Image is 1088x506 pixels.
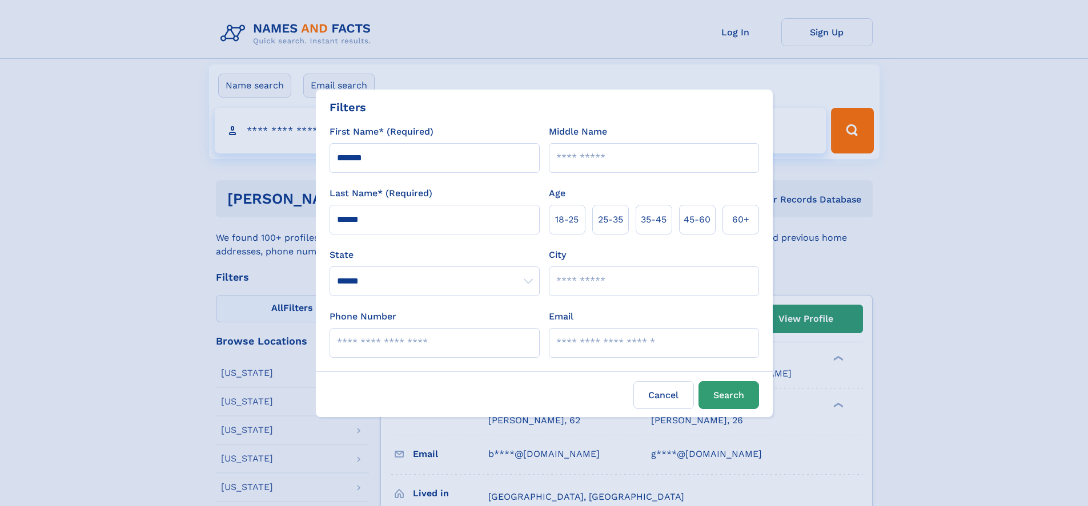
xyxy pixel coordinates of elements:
[598,213,623,226] span: 25‑35
[330,248,540,262] label: State
[641,213,667,226] span: 35‑45
[549,248,566,262] label: City
[549,187,565,200] label: Age
[549,310,573,323] label: Email
[549,125,607,139] label: Middle Name
[684,213,710,226] span: 45‑60
[732,213,749,226] span: 60+
[330,125,433,139] label: First Name* (Required)
[330,99,366,116] div: Filters
[698,381,759,409] button: Search
[330,310,396,323] label: Phone Number
[633,381,694,409] label: Cancel
[330,187,432,200] label: Last Name* (Required)
[555,213,579,226] span: 18‑25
